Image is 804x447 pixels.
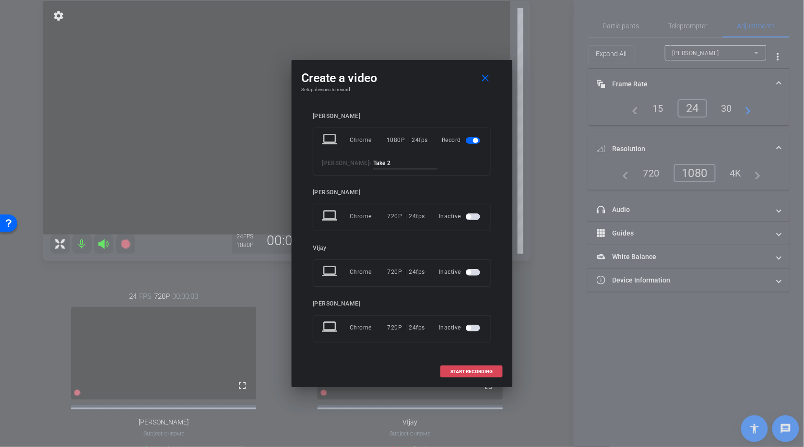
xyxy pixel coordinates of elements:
div: [PERSON_NAME] [313,189,491,196]
div: 720P | 24fps [388,319,426,336]
mat-icon: laptop [322,208,339,225]
span: START RECORDING [450,369,493,374]
mat-icon: laptop [322,131,339,149]
span: [PERSON_NAME] [322,160,370,166]
div: Record [442,131,482,149]
mat-icon: close [480,72,492,84]
div: Chrome [350,319,388,336]
button: START RECORDING [440,365,503,377]
div: 1080P | 24fps [387,131,428,149]
div: VIjay [313,245,491,252]
mat-icon: laptop [322,319,339,336]
div: Inactive [439,263,482,281]
div: Chrome [350,208,388,225]
input: ENTER HERE [373,157,437,169]
mat-icon: laptop [322,263,339,281]
div: Chrome [350,131,387,149]
div: Inactive [439,319,482,336]
div: [PERSON_NAME] [313,300,491,307]
div: 720P | 24fps [388,208,426,225]
div: Inactive [439,208,482,225]
div: Create a video [301,70,503,87]
div: [PERSON_NAME] [313,113,491,120]
h4: Setup devices to record [301,87,503,93]
div: 720P | 24fps [388,263,426,281]
div: Chrome [350,263,388,281]
span: - [370,160,372,166]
